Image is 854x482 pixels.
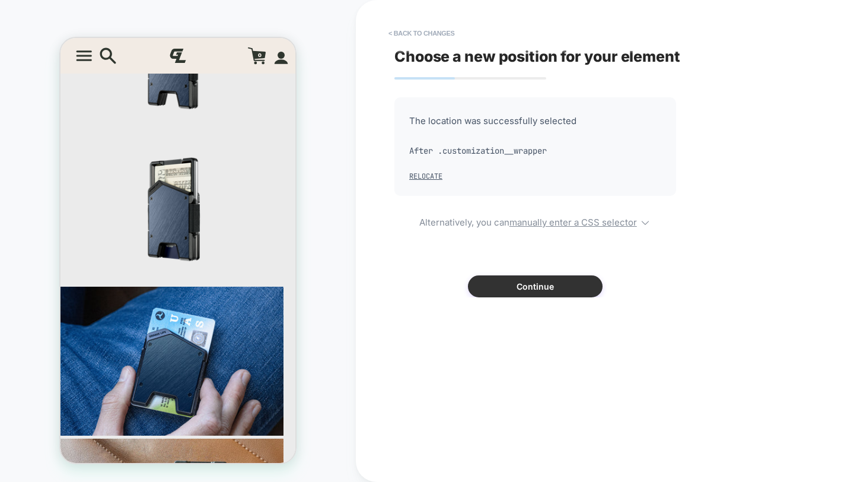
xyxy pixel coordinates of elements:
u: manually enter a CSS selector [509,217,637,228]
button: Relocate [409,172,442,181]
span: Alternatively, you can [394,214,676,228]
span: After .customization__wrapper [409,142,661,160]
a: My Account [208,9,232,27]
a: search site [36,9,59,27]
button: < Back to changes [383,24,461,43]
button: Continue [468,275,603,297]
a: cart [184,9,208,27]
span: The location was successfully selected [409,112,661,130]
strong: 0 [196,12,202,22]
svg: groove life logo [109,9,126,27]
span: Choose a new position for your element [394,47,680,65]
a: expand/collapse mobile navigation menu [12,9,36,27]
